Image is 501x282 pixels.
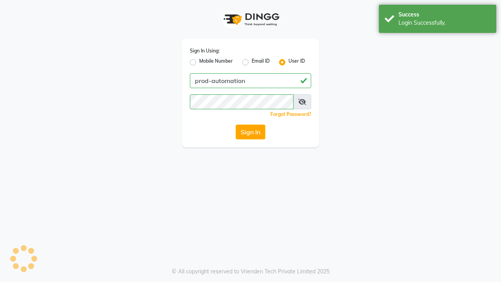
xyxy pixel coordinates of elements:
[199,58,233,67] label: Mobile Number
[190,73,311,88] input: Username
[190,94,294,109] input: Username
[190,47,220,54] label: Sign In Using:
[288,58,305,67] label: User ID
[236,125,265,139] button: Sign In
[398,11,490,19] div: Success
[398,19,490,27] div: Login Successfully.
[252,58,270,67] label: Email ID
[270,111,311,117] a: Forgot Password?
[219,8,282,31] img: logo1.svg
